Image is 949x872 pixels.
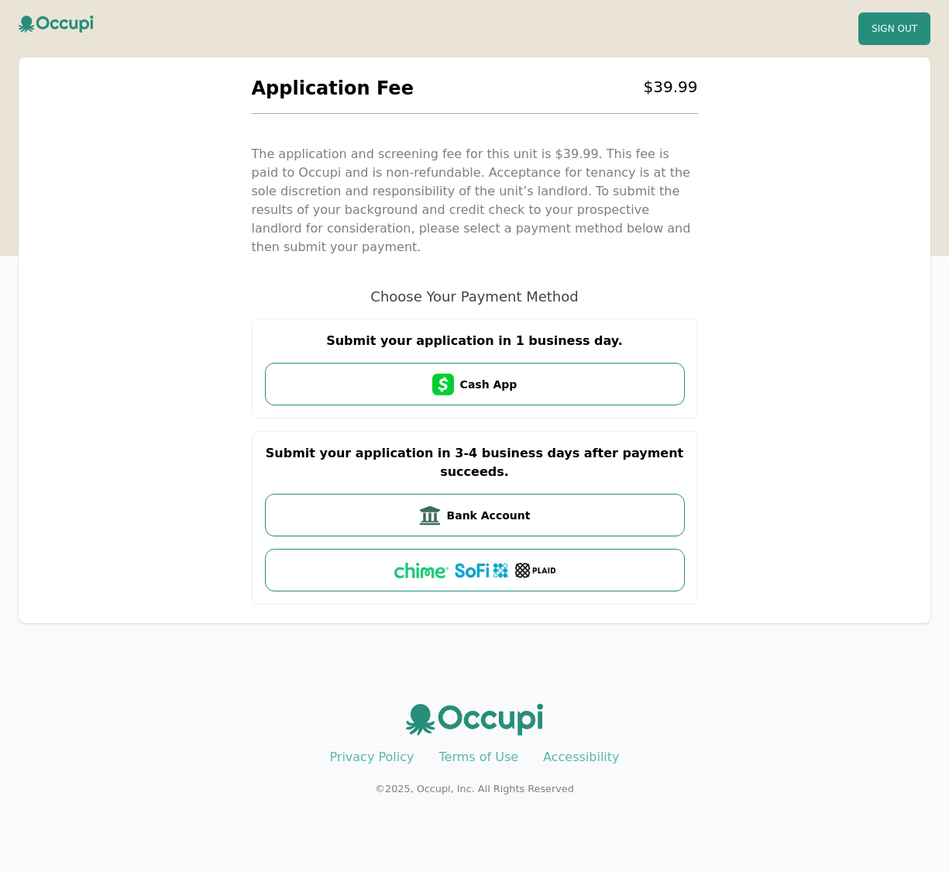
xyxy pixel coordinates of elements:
[858,12,930,45] button: Sign Out
[265,549,685,591] button: Bank via Plaid
[515,563,555,578] img: Plaid logo
[265,444,685,481] p: Submit your application in 3-4 business days after payment succeeds.
[265,332,685,350] p: Submit your application in 1 business day.
[252,145,698,257] p: The application and screening fee for this unit is $ 39.99 . This fee is paid to Occupi and is no...
[543,750,619,764] a: Accessibility
[455,563,509,578] img: SoFi logo
[375,783,574,794] small: © 2025 , Occupi, Inc. All Rights Reserved
[265,494,685,536] button: Bank Account
[438,750,518,764] a: Terms of Use
[252,76,414,101] h2: Application Fee
[329,750,414,764] a: Privacy Policy
[447,508,531,523] span: Bank Account
[265,363,685,405] button: Cash App
[370,288,578,306] h2: Choose Your Payment Method
[394,563,449,578] img: Chime logo
[460,377,517,392] span: Cash App
[644,76,698,101] h2: $ 39.99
